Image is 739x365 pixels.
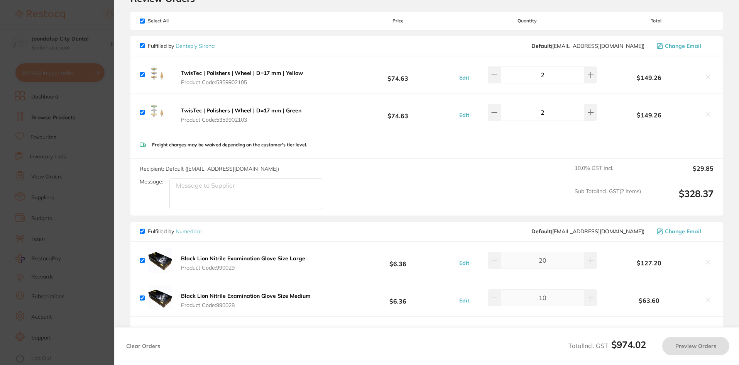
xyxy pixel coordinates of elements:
b: Default [531,42,551,49]
output: $29.85 [647,165,714,182]
p: Fulfilled by [148,228,201,234]
p: Fulfilled by [148,43,215,49]
b: TwisTec | Polishers | Wheel | D=17 mm | Yellow [181,70,303,76]
span: Product Code: 5359902103 [181,117,301,123]
button: Black Lion Nitrile Examination Glove Size Large Product Code:990029 [179,255,308,271]
span: Sub Total Incl. GST ( 2 Items) [575,188,641,209]
span: Change Email [665,228,701,234]
b: $74.63 [340,68,455,82]
a: Dentsply Sirona [176,42,215,49]
b: Black Lion Nitrile Examination Glove Size Medium [181,292,311,299]
span: Price [340,18,455,24]
button: Change Email [654,42,714,49]
b: $974.02 [611,339,646,350]
span: Quantity [455,18,599,24]
a: Numedical [176,228,201,235]
label: Message: [140,178,163,185]
img: cnh0Z2FiNQ [148,248,172,273]
b: TwisTec | Polishers | Wheel | D=17 mm | Green [181,107,301,114]
span: Total Incl. GST [568,342,646,350]
button: Edit [457,112,472,119]
span: Product Code: 5359902105 [181,79,303,85]
p: Freight charges may be waived depending on the customer's tier level. [152,142,307,148]
b: $74.63 [340,105,455,119]
button: TwisTec | Polishers | Wheel | D=17 mm | Green Product Code:5359902103 [179,107,304,123]
b: $63.60 [599,297,700,304]
b: Black Lion Nitrile Examination Glove Size Large [181,255,305,262]
button: Change Email [654,228,714,235]
span: Product Code: 990029 [181,265,305,271]
img: bGJxb3p5bw [148,285,172,310]
span: 10.0 % GST Incl. [575,165,641,182]
button: Edit [457,260,472,267]
button: Edit [457,74,472,81]
output: $328.37 [647,188,714,209]
span: Select All [140,18,217,24]
span: clientservices@dentsplysirona.com [531,43,644,49]
button: Preview Orders [662,337,729,355]
span: Total [599,18,714,24]
img: YzhvdWZiMQ [148,63,172,87]
span: Product Code: 990028 [181,302,311,308]
span: Recipient: Default ( [EMAIL_ADDRESS][DOMAIN_NAME] ) [140,165,279,172]
b: $6.36 [340,291,455,305]
b: $149.26 [599,74,700,81]
b: $149.26 [599,112,700,119]
b: Default [531,228,551,235]
button: Black Lion Nitrile Examination Glove Size Medium Product Code:990028 [179,292,313,309]
img: anRkYjA1bA [148,100,172,125]
button: Clear Orders [124,337,162,355]
span: orders@numedical.com.au [531,228,644,234]
button: Edit [457,297,472,304]
b: $6.36 [340,253,455,268]
span: Change Email [665,43,701,49]
b: $127.20 [599,260,700,267]
button: TwisTec | Polishers | Wheel | D=17 mm | Yellow Product Code:5359902105 [179,70,305,86]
